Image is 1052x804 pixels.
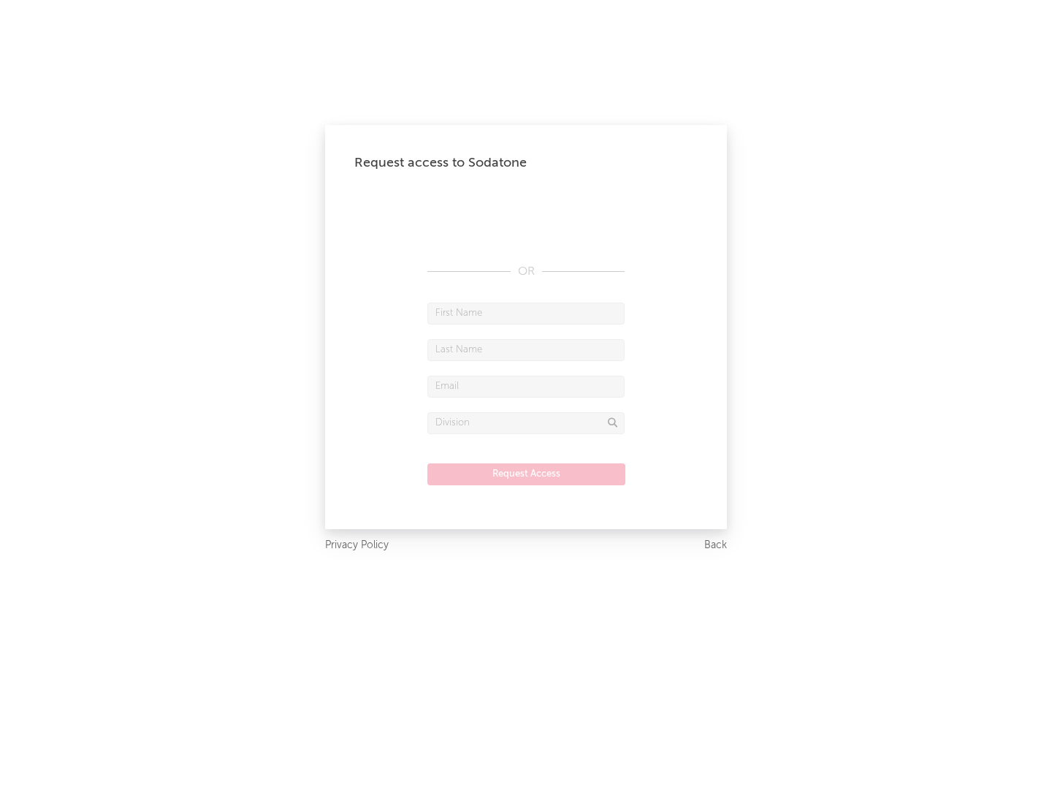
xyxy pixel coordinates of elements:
div: Request access to Sodatone [354,154,698,172]
input: Email [427,376,625,398]
a: Back [704,536,727,555]
div: OR [427,263,625,281]
button: Request Access [427,463,625,485]
input: Division [427,412,625,434]
input: First Name [427,303,625,325]
a: Privacy Policy [325,536,389,555]
input: Last Name [427,339,625,361]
